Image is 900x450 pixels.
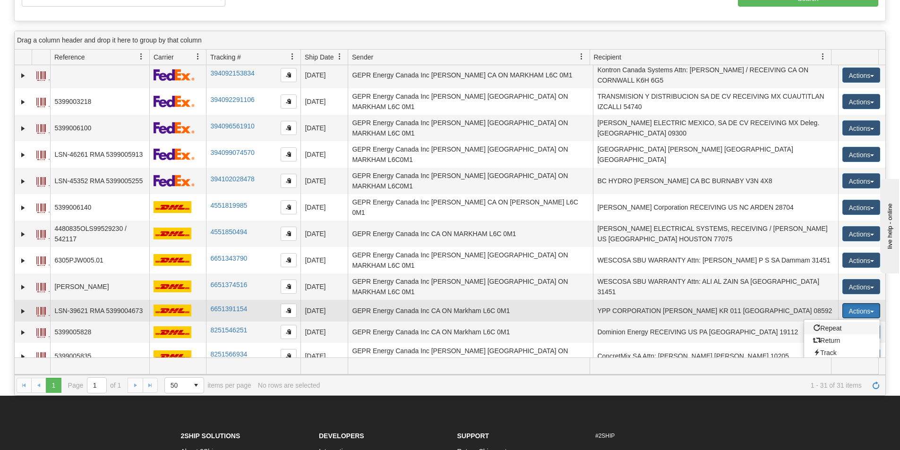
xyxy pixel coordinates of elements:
a: 394096561910 [210,122,254,130]
th: Press ctrl + space to group [348,50,590,65]
a: 6651391154 [210,305,247,313]
a: 4551819985 [210,202,247,209]
span: Recipient [594,52,621,62]
a: Label [36,67,46,82]
button: Actions [842,226,880,241]
iframe: chat widget [878,177,899,273]
a: Reference filter column settings [133,49,149,65]
td: [DATE] [300,141,348,168]
span: Reference [54,52,85,62]
button: Copy to clipboard [281,121,297,135]
a: Label [36,226,46,241]
td: [PERSON_NAME] ELECTRIC MEXICO, SA DE CV RECEIVING MX Deleg. [GEOGRAPHIC_DATA] 09300 [593,115,838,141]
a: Label [36,279,46,294]
td: GEPR Energy Canada Inc [PERSON_NAME] [GEOGRAPHIC_DATA] ON MARKHAM L6C 0M1 [348,247,593,273]
input: Page 1 [87,378,106,393]
td: [DATE] [300,221,348,247]
button: Copy to clipboard [281,147,297,161]
td: LSN-46261 RMA 5399005913 [50,141,149,168]
a: Expand [18,150,28,160]
img: 7 - DHL_Worldwide [154,201,191,213]
a: 6651343790 [210,255,247,262]
a: Label [36,252,46,267]
td: GEPR Energy Canada Inc CA ON MARKHAM L6C 0M1 [348,221,593,247]
img: 7 - DHL_Worldwide [154,326,191,338]
strong: 2Ship Solutions [181,432,240,440]
button: Actions [842,253,880,268]
button: Copy to clipboard [281,68,297,82]
td: 5399006100 [50,115,149,141]
td: 4480835OLS99529230 / 542117 [50,221,149,247]
a: 394099074570 [210,149,254,156]
td: [DATE] [300,273,348,300]
div: grid grouping header [15,31,885,50]
img: 7 - DHL_Worldwide [154,228,191,239]
td: [DATE] [300,247,348,273]
button: Copy to clipboard [281,325,297,339]
td: YPP CORPORATION [PERSON_NAME] KR 011 [GEOGRAPHIC_DATA] 08592 [593,300,838,322]
a: Label [36,173,46,188]
td: GEPR Energy Canada Inc [PERSON_NAME] [GEOGRAPHIC_DATA] ON MARKHAM L6C 0M1 [348,88,593,115]
td: [DATE] [300,115,348,141]
a: Sender filter column settings [574,49,590,65]
img: 2 - FedEx [154,148,195,160]
td: [DATE] [300,343,348,369]
a: Label [36,303,46,318]
td: [DATE] [300,88,348,115]
button: Copy to clipboard [281,349,297,363]
span: select [189,378,204,393]
a: Repeat [804,322,880,334]
button: Copy to clipboard [281,304,297,318]
td: [PERSON_NAME] Corporation RECEIVING US NC ARDEN 28704 [593,194,838,221]
img: 7 - DHL_Worldwide [154,305,191,316]
td: Dominion Energy RECEIVING US PA [GEOGRAPHIC_DATA] 19112 [593,322,838,343]
td: GEPR Energy Canada Inc [PERSON_NAME] [GEOGRAPHIC_DATA] ON MARKHAM L6C0M1 [348,168,593,194]
td: [DATE] [300,62,348,88]
h6: #2SHIP [595,433,720,439]
a: Expand [18,352,28,361]
td: [GEOGRAPHIC_DATA] [PERSON_NAME] [GEOGRAPHIC_DATA] [GEOGRAPHIC_DATA] [593,141,838,168]
td: GEPR Energy Canada Inc [PERSON_NAME] CA ON MARKHAM L6C 0M1 [348,62,593,88]
td: GEPR Energy Canada Inc [PERSON_NAME] CA ON [PERSON_NAME] L6C 0M1 [348,194,593,221]
img: 2 - FedEx [154,122,195,134]
td: [PERSON_NAME] ELECTRICAL SYSTEMS, RECEIVING / [PERSON_NAME] US [GEOGRAPHIC_DATA] HOUSTON 77075 [593,221,838,247]
th: Press ctrl + space to group [50,50,149,65]
a: Label [36,93,46,109]
td: 5399006140 [50,194,149,221]
button: Actions [842,94,880,109]
td: GEPR Energy Canada Inc [PERSON_NAME] [GEOGRAPHIC_DATA] ON MARKHAM L6C0M1 [348,141,593,168]
td: Kontron Canada Systems Attn: [PERSON_NAME] / RECEIVING CA ON CORNWALL K6H 6G5 [593,62,838,88]
td: 6305PJW005.01 [50,247,149,273]
button: Copy to clipboard [281,280,297,294]
button: Actions [842,279,880,294]
button: Copy to clipboard [281,174,297,188]
td: GEPR Energy Canada Inc CA ON Markham L6C 0M1 [348,322,593,343]
a: Label [36,146,46,161]
th: Press ctrl + space to group [831,50,878,65]
button: Copy to clipboard [281,253,297,267]
span: items per page [164,377,251,393]
td: [PERSON_NAME] [50,273,149,300]
a: Expand [18,177,28,186]
td: GEPR Energy Canada Inc [PERSON_NAME] [GEOGRAPHIC_DATA] ON MARKHAM L6C 0M1 [348,273,593,300]
td: 5399005828 [50,322,149,343]
td: [DATE] [300,300,348,322]
td: WESCOSA SBU WARRANTY Attn: [PERSON_NAME] P S SA Dammam 31451 [593,247,838,273]
span: Ship Date [305,52,334,62]
a: Expand [18,71,28,80]
a: Expand [18,282,28,292]
a: 394102028478 [210,175,254,183]
button: Actions [842,303,880,318]
td: [DATE] [300,194,348,221]
a: Refresh [868,378,883,393]
span: Page 1 [46,378,61,393]
span: Carrier [154,52,174,62]
button: Actions [842,173,880,188]
button: Actions [842,68,880,83]
td: BC HYDRO [PERSON_NAME] CA BC BURNABY V3N 4X8 [593,168,838,194]
td: GEPR Energy Canada Inc [PERSON_NAME] [GEOGRAPHIC_DATA] ON MARKHAM L6C 0M1 [348,115,593,141]
button: Actions [842,200,880,215]
strong: Developers [319,432,364,440]
img: 7 - DHL_Worldwide [154,280,191,292]
td: ConcretMix SA Attn: [PERSON_NAME] [PERSON_NAME] 10205 [593,343,838,369]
